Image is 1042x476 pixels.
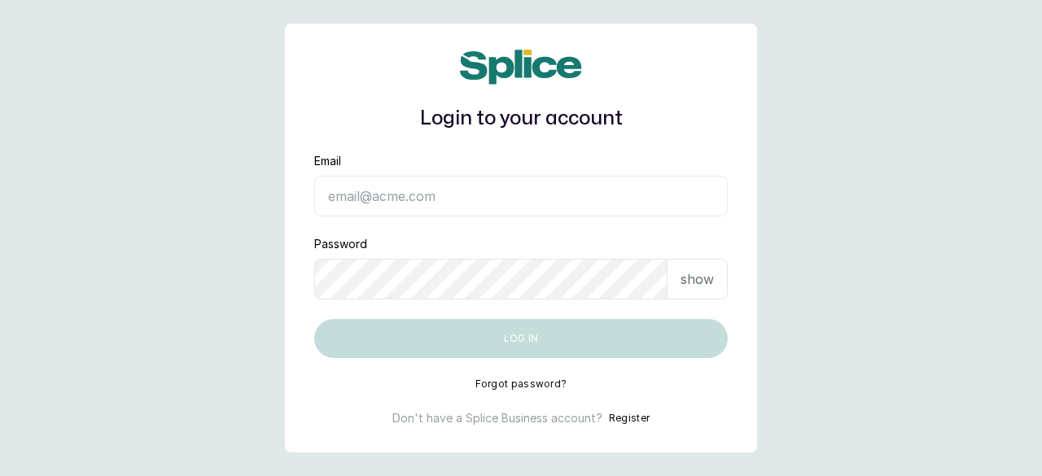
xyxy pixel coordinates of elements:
h1: Login to your account [314,104,728,133]
button: Forgot password? [475,378,567,391]
button: Log in [314,319,728,358]
label: Password [314,236,367,252]
p: Don't have a Splice Business account? [392,410,602,426]
button: Register [609,410,650,426]
label: Email [314,153,341,169]
p: show [681,269,714,289]
input: email@acme.com [314,176,728,216]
